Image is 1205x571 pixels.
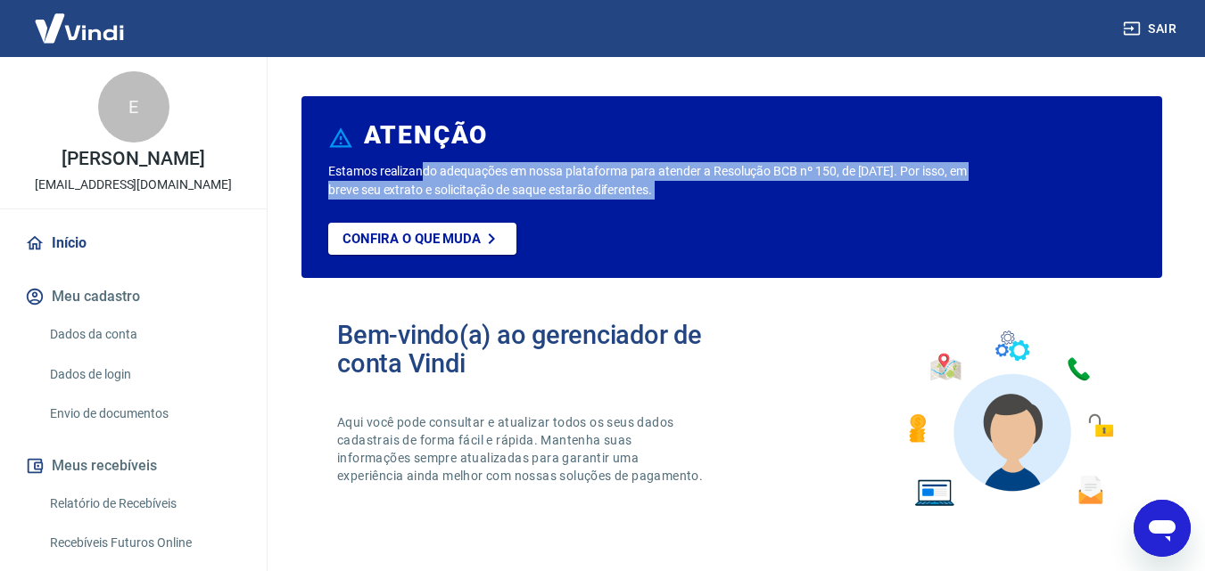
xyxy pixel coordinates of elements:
[43,356,245,393] a: Dados de login
[21,1,137,55] img: Vindi
[62,150,204,168] p: [PERSON_NAME]
[35,175,232,194] p: [EMAIL_ADDRESS][DOMAIN_NAME]
[328,162,974,200] p: Estamos realizando adequações em nossa plataforma para atender a Resolução BCB nº 150, de [DATE]....
[43,396,245,432] a: Envio de documentos
[364,126,488,144] h6: ATENÇÃO
[328,223,516,255] a: Confira o que muda
[21,446,245,485] button: Meus recebíveis
[1134,500,1191,557] iframe: Botão para abrir a janela de mensagens
[893,321,1127,518] img: Imagem de um avatar masculino com diversos icones exemplificando as funcionalidades do gerenciado...
[43,485,245,522] a: Relatório de Recebíveis
[43,316,245,353] a: Dados da conta
[1119,12,1184,45] button: Sair
[98,71,169,143] div: E
[337,321,732,378] h2: Bem-vindo(a) ao gerenciador de conta Vindi
[343,231,481,247] p: Confira o que muda
[21,224,245,263] a: Início
[337,413,706,485] p: Aqui você pode consultar e atualizar todos os seus dados cadastrais de forma fácil e rápida. Mant...
[43,525,245,561] a: Recebíveis Futuros Online
[21,277,245,316] button: Meu cadastro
